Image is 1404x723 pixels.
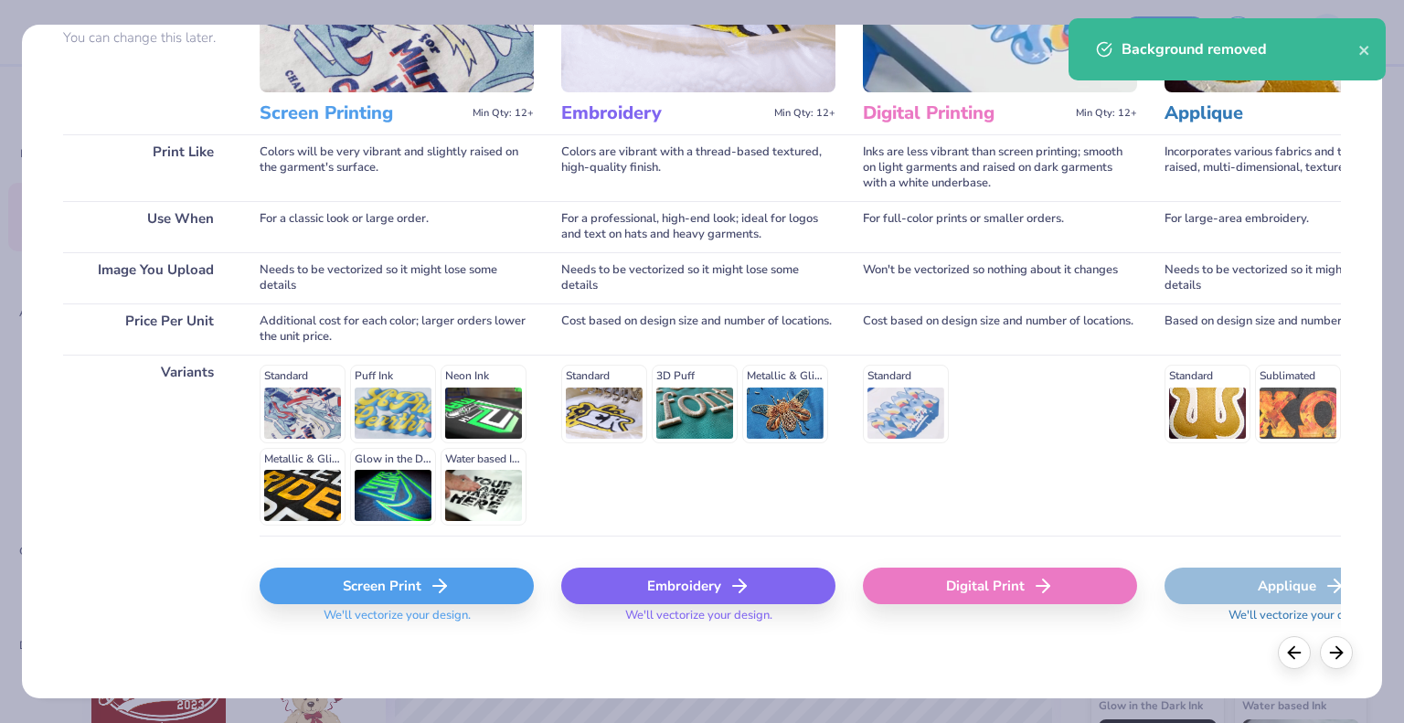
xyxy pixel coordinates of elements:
div: Inks are less vibrant than screen printing; smooth on light garments and raised on dark garments ... [863,134,1137,201]
h3: Embroidery [561,101,767,125]
div: Variants [63,355,232,536]
span: Min Qty: 12+ [473,107,534,120]
div: Colors are vibrant with a thread-based textured, high-quality finish. [561,134,835,201]
span: We'll vectorize your design. [618,608,780,634]
div: Needs to be vectorized so it might lose some details [260,252,534,303]
div: Print Like [63,134,232,201]
div: Won't be vectorized so nothing about it changes [863,252,1137,303]
div: Price Per Unit [63,303,232,355]
span: We'll vectorize your design. [316,608,478,634]
h3: Digital Printing [863,101,1069,125]
div: Cost based on design size and number of locations. [561,303,835,355]
div: Needs to be vectorized so it might lose some details [561,252,835,303]
h3: Applique [1165,101,1370,125]
div: For full-color prints or smaller orders. [863,201,1137,252]
div: Additional cost for each color; larger orders lower the unit price. [260,303,534,355]
div: Screen Print [260,568,534,604]
span: Min Qty: 12+ [1076,107,1137,120]
button: close [1358,38,1371,60]
div: Colors will be very vibrant and slightly raised on the garment's surface. [260,134,534,201]
h3: Screen Printing [260,101,465,125]
div: Use When [63,201,232,252]
div: Image You Upload [63,252,232,303]
div: Digital Print [863,568,1137,604]
p: You can change this later. [63,30,232,46]
div: For a classic look or large order. [260,201,534,252]
div: For a professional, high-end look; ideal for logos and text on hats and heavy garments. [561,201,835,252]
div: Embroidery [561,568,835,604]
div: Cost based on design size and number of locations. [863,303,1137,355]
div: Background removed [1122,38,1358,60]
span: We'll vectorize your design. [1221,608,1383,634]
span: Min Qty: 12+ [774,107,835,120]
